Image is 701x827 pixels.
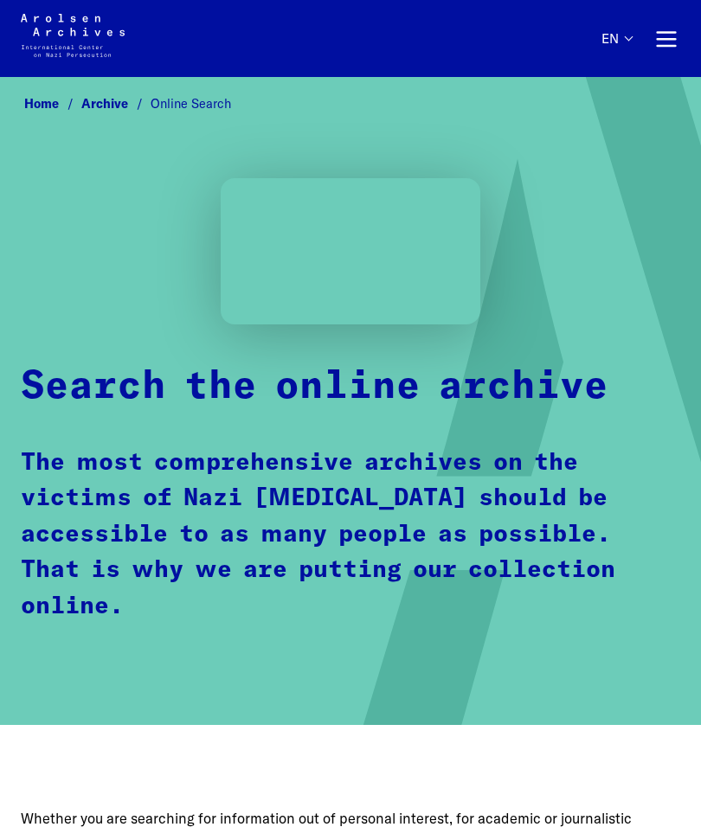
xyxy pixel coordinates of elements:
nav: Primary [601,14,680,63]
a: Archive [81,96,151,112]
a: Home [24,96,81,112]
strong: Search the online archive [21,368,608,407]
button: English, language selection [601,31,632,74]
p: The most comprehensive archives on the victims of Nazi [MEDICAL_DATA] should be accessible to as ... [21,446,680,625]
span: Online Search [151,96,231,112]
nav: Breadcrumb [21,92,680,118]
